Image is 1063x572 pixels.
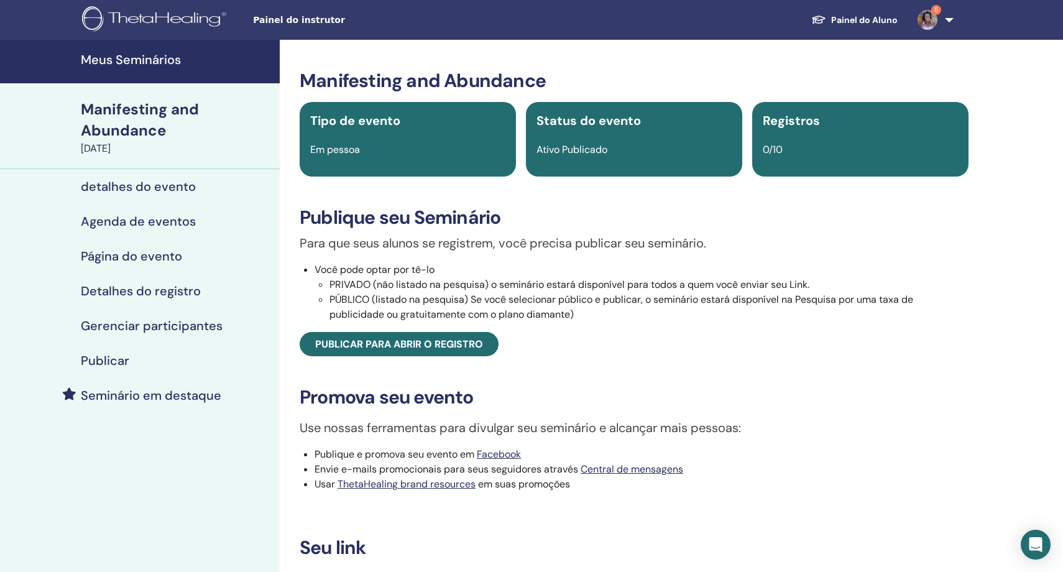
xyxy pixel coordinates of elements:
[81,214,196,229] h4: Agenda de eventos
[763,113,820,129] span: Registros
[81,284,201,298] h4: Detalhes do registro
[477,448,521,461] a: Facebook
[310,143,360,156] span: Em pessoa
[536,113,641,129] span: Status do evento
[81,388,221,403] h4: Seminário em destaque
[329,277,969,292] li: PRIVADO (não listado na pesquisa) o seminário estará disponível para todos a quem você enviar seu...
[536,143,607,156] span: Ativo Publicado
[315,262,969,322] li: Você pode optar por tê-lo
[81,52,272,67] h4: Meus Seminários
[81,249,182,264] h4: Página do evento
[931,5,941,15] span: 5
[315,477,969,492] li: Usar em suas promoções
[253,14,439,27] span: Painel do instrutor
[300,386,969,408] h3: Promova seu evento
[300,537,969,559] h3: Seu link
[801,9,908,32] a: Painel do Aluno
[81,318,223,333] h4: Gerenciar participantes
[81,141,272,156] div: [DATE]
[581,463,683,476] a: Central de mensagens
[81,353,129,368] h4: Publicar
[81,99,272,141] div: Manifesting and Abundance
[300,70,969,92] h3: Manifesting and Abundance
[315,447,969,462] li: Publique e promova seu evento em
[918,10,937,30] img: default.jpg
[73,99,280,156] a: Manifesting and Abundance[DATE]
[811,14,826,25] img: graduation-cap-white.svg
[300,332,499,356] a: Publicar para abrir o registro
[300,418,969,437] p: Use nossas ferramentas para divulgar seu seminário e alcançar mais pessoas:
[310,113,400,129] span: Tipo de evento
[338,477,476,491] a: ThetaHealing brand resources
[1021,530,1051,560] div: Open Intercom Messenger
[329,292,969,322] li: PÚBLICO (listado na pesquisa) Se você selecionar público e publicar, o seminário estará disponíve...
[81,179,196,194] h4: detalhes do evento
[763,143,783,156] span: 0/10
[315,338,483,351] span: Publicar para abrir o registro
[300,234,969,252] p: Para que seus alunos se registrem, você precisa publicar seu seminário.
[82,6,231,34] img: logo.png
[315,462,969,477] li: Envie e-mails promocionais para seus seguidores através
[300,206,969,229] h3: Publique seu Seminário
